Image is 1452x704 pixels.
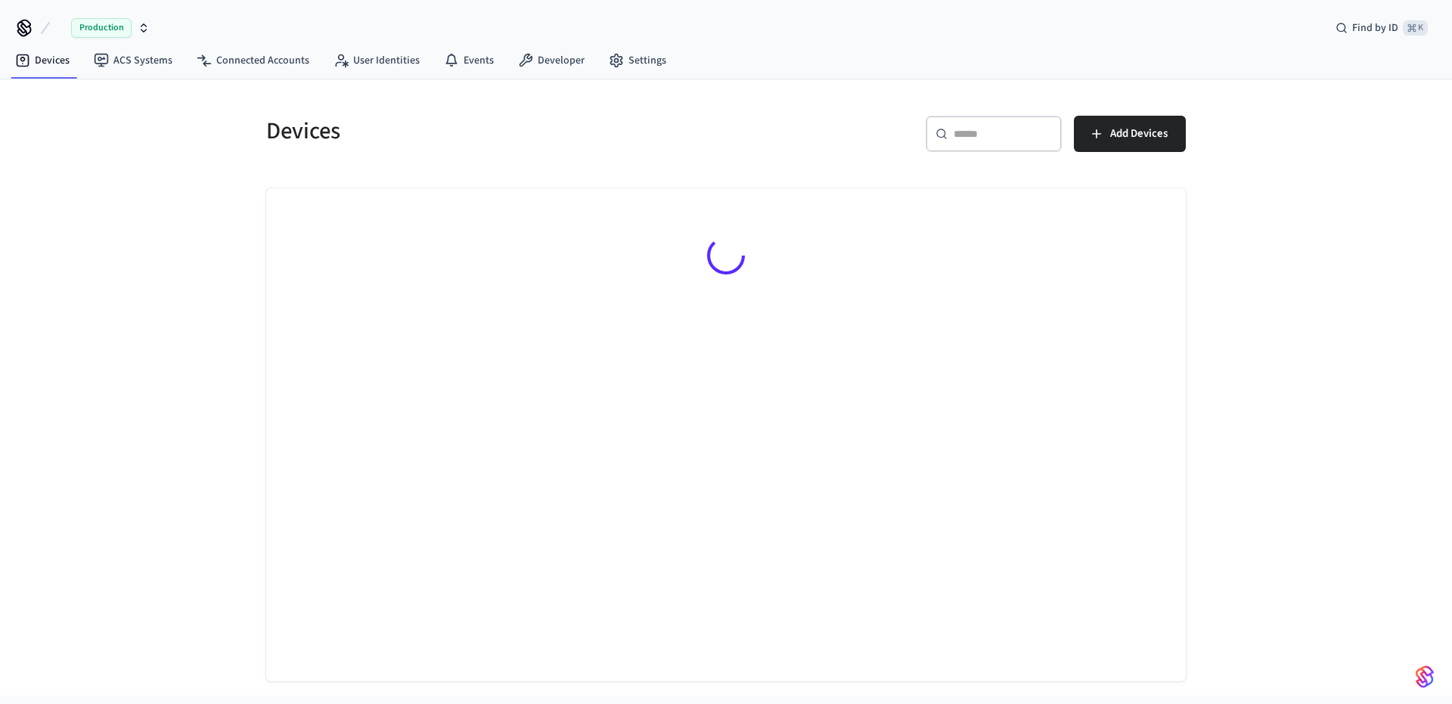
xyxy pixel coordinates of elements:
[506,47,597,74] a: Developer
[266,116,717,147] h5: Devices
[1403,20,1428,36] span: ⌘ K
[82,47,185,74] a: ACS Systems
[1110,124,1168,144] span: Add Devices
[1416,665,1434,689] img: SeamLogoGradient.69752ec5.svg
[185,47,321,74] a: Connected Accounts
[597,47,678,74] a: Settings
[71,18,132,38] span: Production
[3,47,82,74] a: Devices
[321,47,432,74] a: User Identities
[1074,116,1186,152] button: Add Devices
[1323,14,1440,42] div: Find by ID⌘ K
[432,47,506,74] a: Events
[1352,20,1398,36] span: Find by ID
